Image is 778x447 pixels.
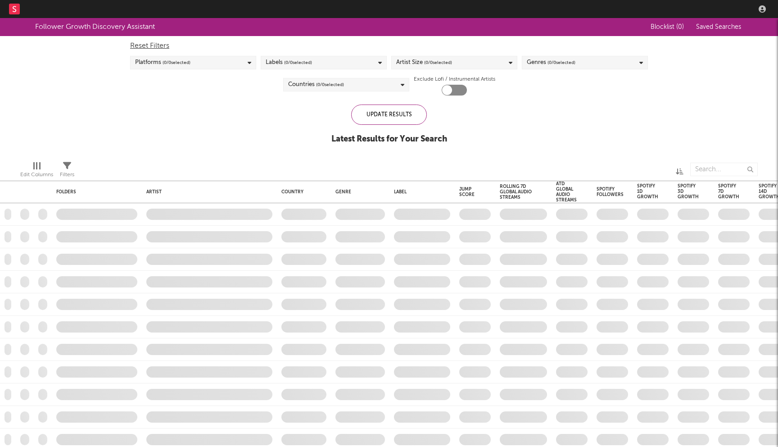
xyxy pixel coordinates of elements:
[459,187,477,197] div: Jump Score
[500,184,534,200] div: Rolling 7D Global Audio Streams
[284,57,312,68] span: ( 0 / 0 selected)
[678,183,699,200] div: Spotify 3D Growth
[690,163,758,176] input: Search...
[135,57,190,68] div: Platforms
[130,41,648,51] div: Reset Filters
[651,24,684,30] span: Blocklist
[414,74,495,85] label: Exclude Lofi / Instrumental Artists
[35,22,155,32] div: Follower Growth Discovery Assistant
[335,189,380,195] div: Genre
[163,57,190,68] span: ( 0 / 0 selected)
[266,57,312,68] div: Labels
[351,105,427,125] div: Update Results
[288,79,344,90] div: Countries
[424,57,452,68] span: ( 0 / 0 selected)
[597,187,624,197] div: Spotify Followers
[281,189,322,195] div: Country
[676,24,684,30] span: ( 0 )
[316,79,344,90] span: ( 0 / 0 selected)
[394,189,446,195] div: Label
[56,189,124,195] div: Folders
[60,169,74,180] div: Filters
[331,134,447,145] div: Latest Results for Your Search
[696,24,743,30] span: Saved Searches
[146,189,268,195] div: Artist
[20,158,53,184] div: Edit Columns
[556,181,577,203] div: ATD Global Audio Streams
[20,169,53,180] div: Edit Columns
[718,183,739,200] div: Spotify 7D Growth
[60,158,74,184] div: Filters
[547,57,575,68] span: ( 0 / 0 selected)
[693,23,743,31] button: Saved Searches
[527,57,575,68] div: Genres
[396,57,452,68] div: Artist Size
[637,183,658,200] div: Spotify 1D Growth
